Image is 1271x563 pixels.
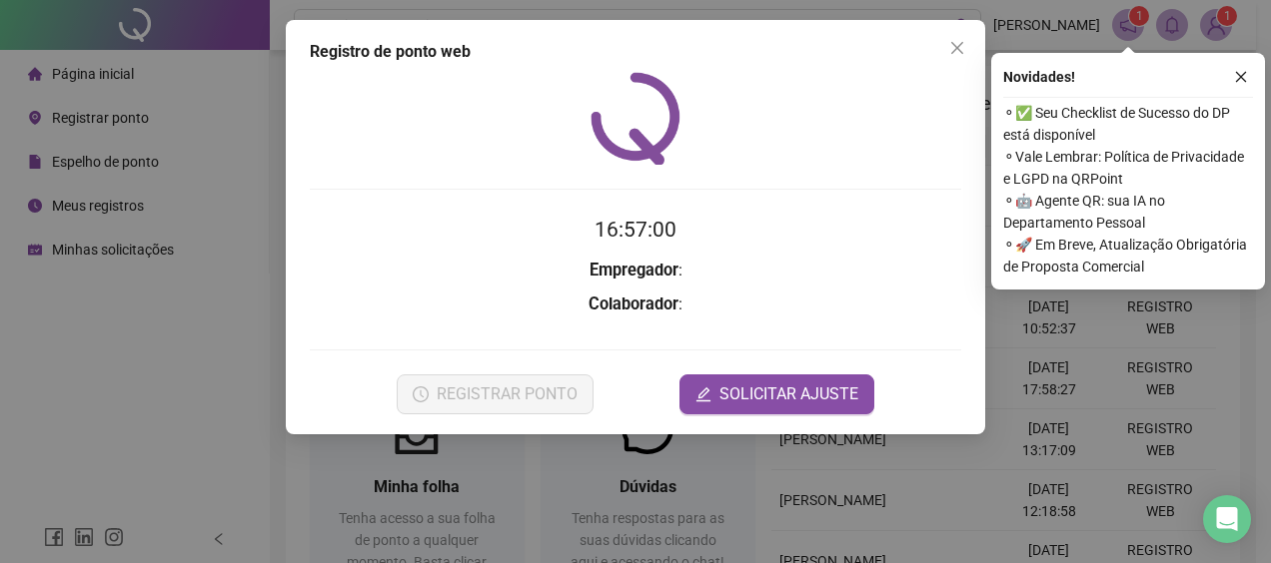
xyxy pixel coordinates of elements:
[1003,190,1253,234] span: ⚬ 🤖 Agente QR: sua IA no Departamento Pessoal
[1203,495,1251,543] div: Open Intercom Messenger
[1003,66,1075,88] span: Novidades !
[679,374,874,414] button: editSOLICITAR AJUSTE
[1003,146,1253,190] span: ⚬ Vale Lembrar: Política de Privacidade e LGPD na QRPoint
[941,32,973,64] button: Close
[590,261,678,280] strong: Empregador
[310,291,961,317] h3: :
[695,386,711,402] span: edit
[719,382,858,406] span: SOLICITAR AJUSTE
[310,258,961,283] h3: :
[1003,102,1253,146] span: ⚬ ✅ Seu Checklist de Sucesso do DP está disponível
[591,72,680,165] img: QRPoint
[310,40,961,64] div: Registro de ponto web
[949,40,965,56] span: close
[1234,70,1248,84] span: close
[589,294,678,313] strong: Colaborador
[397,374,594,414] button: REGISTRAR PONTO
[1003,234,1253,278] span: ⚬ 🚀 Em Breve, Atualização Obrigatória de Proposta Comercial
[595,218,676,242] time: 16:57:00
